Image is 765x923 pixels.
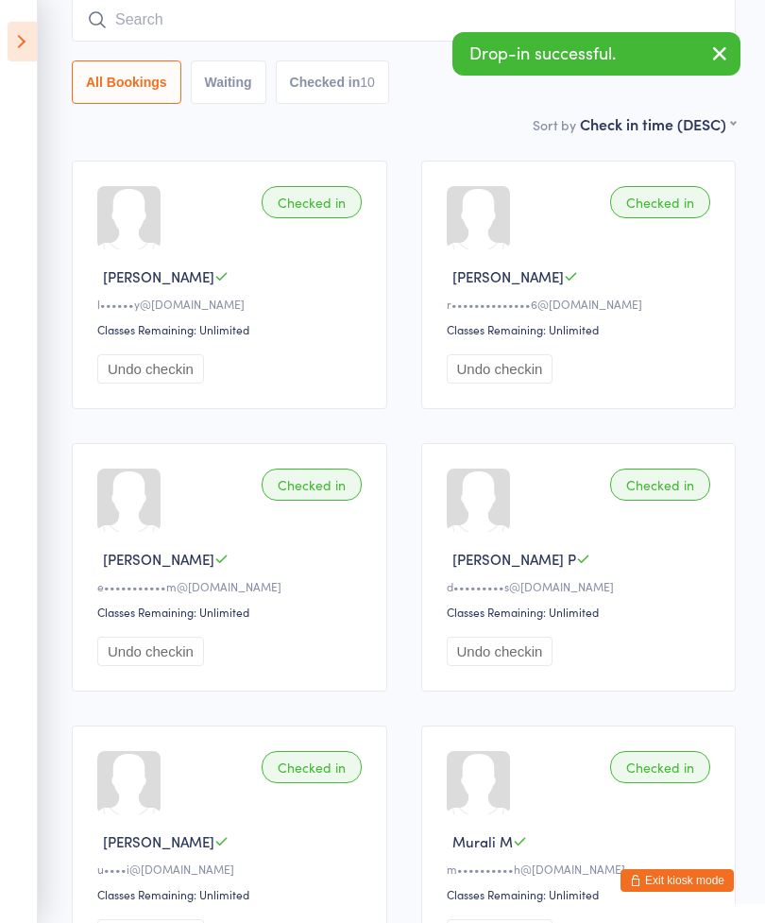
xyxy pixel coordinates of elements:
[447,578,717,594] div: d•••••••••s@[DOMAIN_NAME]
[447,354,553,384] button: Undo checkin
[262,469,362,501] div: Checked in
[610,469,710,501] div: Checked in
[72,60,181,104] button: All Bookings
[533,115,576,134] label: Sort by
[97,886,367,902] div: Classes Remaining: Unlimited
[620,869,734,892] button: Exit kiosk mode
[97,861,367,877] div: u••••i@[DOMAIN_NAME]
[452,266,564,286] span: [PERSON_NAME]
[262,186,362,218] div: Checked in
[97,578,367,594] div: e•••••••••••m@[DOMAIN_NAME]
[452,32,740,76] div: Drop-in successful.
[452,549,576,569] span: [PERSON_NAME] P
[447,637,553,666] button: Undo checkin
[447,296,717,312] div: r••••••••••••••6@[DOMAIN_NAME]
[360,75,375,90] div: 10
[191,60,266,104] button: Waiting
[97,637,204,666] button: Undo checkin
[103,831,214,851] span: [PERSON_NAME]
[452,831,513,851] span: Murali M
[610,751,710,783] div: Checked in
[447,886,717,902] div: Classes Remaining: Unlimited
[97,296,367,312] div: l••••••y@[DOMAIN_NAME]
[276,60,389,104] button: Checked in10
[97,604,367,620] div: Classes Remaining: Unlimited
[97,354,204,384] button: Undo checkin
[262,751,362,783] div: Checked in
[97,321,367,337] div: Classes Remaining: Unlimited
[580,113,736,134] div: Check in time (DESC)
[447,604,717,620] div: Classes Remaining: Unlimited
[610,186,710,218] div: Checked in
[447,861,717,877] div: m••••••••••h@[DOMAIN_NAME]
[103,549,214,569] span: [PERSON_NAME]
[447,321,717,337] div: Classes Remaining: Unlimited
[103,266,214,286] span: [PERSON_NAME]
